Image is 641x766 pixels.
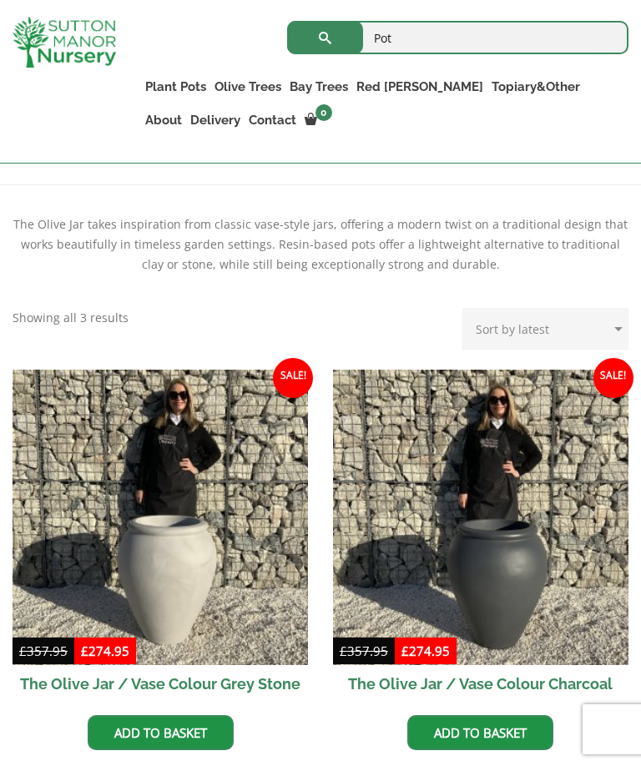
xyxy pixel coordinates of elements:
[13,370,308,665] img: The Olive Jar / Vase Colour Grey Stone
[340,643,388,659] bdi: 357.95
[352,75,487,98] a: Red [PERSON_NAME]
[19,643,68,659] bdi: 357.95
[245,108,300,132] a: Contact
[13,17,116,68] img: logo
[333,665,628,703] h2: The Olive Jar / Vase Colour Charcoal
[333,370,628,665] img: The Olive Jar / Vase Colour Charcoal
[88,715,234,750] a: Add to basket: “The Olive Jar / Vase Colour Grey Stone”
[487,75,584,98] a: Topiary&Other
[141,108,186,132] a: About
[333,370,628,703] a: Sale! The Olive Jar / Vase Colour Charcoal
[13,665,308,703] h2: The Olive Jar / Vase Colour Grey Stone
[462,308,628,350] select: Shop order
[340,643,347,659] span: £
[401,643,409,659] span: £
[593,358,633,398] span: Sale!
[19,643,27,659] span: £
[407,715,553,750] a: Add to basket: “The Olive Jar / Vase Colour Charcoal”
[81,643,88,659] span: £
[300,108,337,132] a: 0
[315,104,332,121] span: 0
[141,75,210,98] a: Plant Pots
[13,370,308,703] a: Sale! The Olive Jar / Vase Colour Grey Stone
[273,358,313,398] span: Sale!
[210,75,285,98] a: Olive Trees
[285,75,352,98] a: Bay Trees
[401,643,450,659] bdi: 274.95
[186,108,245,132] a: Delivery
[287,21,628,54] input: Search...
[81,643,129,659] bdi: 274.95
[13,308,129,328] p: Showing all 3 results
[13,214,628,275] p: The Olive Jar takes inspiration from classic vase-style jars, offering a modern twist on a tradit...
